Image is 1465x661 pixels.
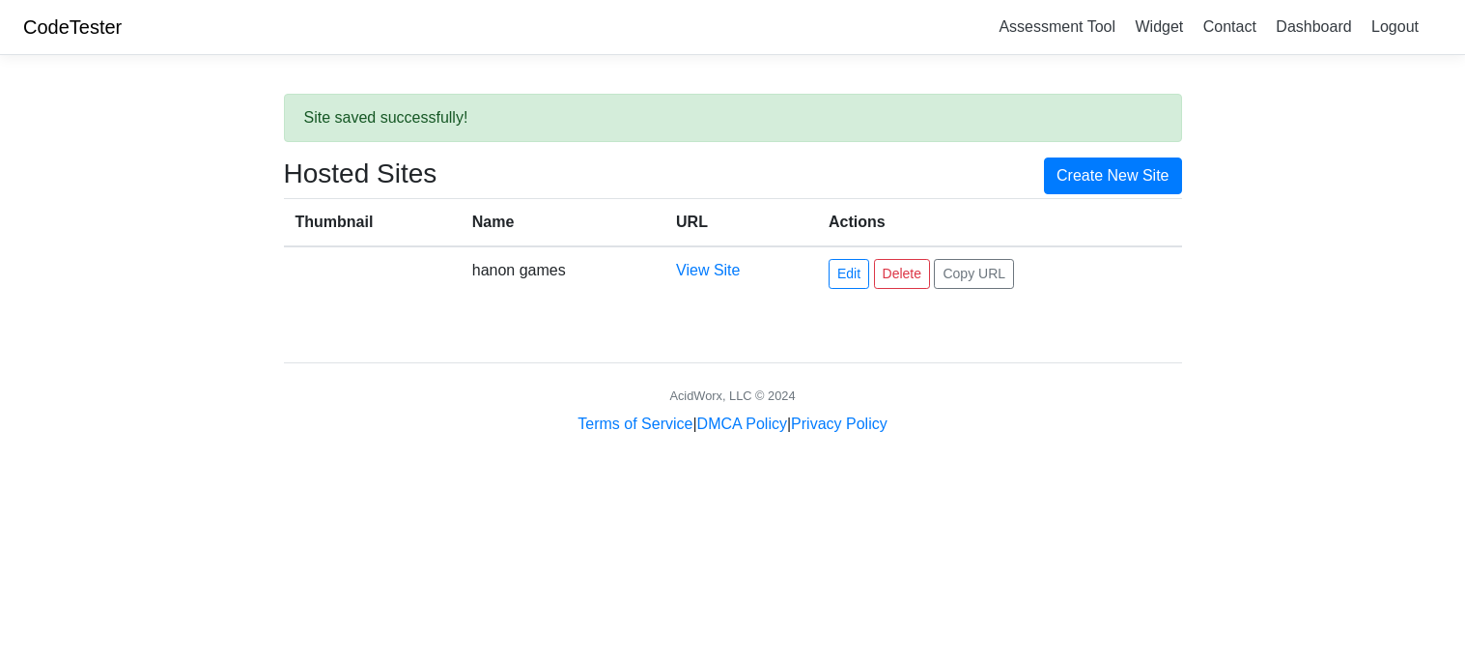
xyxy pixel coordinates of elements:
div: Site saved successfully! [284,94,1182,142]
a: Delete [874,259,930,289]
a: Assessment Tool [991,11,1123,43]
a: Widget [1127,11,1191,43]
a: Edit [829,259,869,289]
a: Terms of Service [578,416,692,432]
a: DMCA Policy [697,416,787,432]
th: Actions [817,198,1182,246]
a: Logout [1364,11,1426,43]
a: CodeTester [23,16,122,38]
th: Name [461,198,664,246]
a: Create New Site [1044,158,1182,194]
a: Contact [1196,11,1264,43]
h3: Hosted Sites [284,158,437,190]
div: AcidWorx, LLC © 2024 [669,387,795,405]
a: Dashboard [1268,11,1359,43]
th: URL [664,198,817,246]
td: hanon games [461,246,664,301]
th: Thumbnail [284,198,461,246]
button: Copy URL [934,259,1014,289]
a: Privacy Policy [791,416,887,432]
div: | | [578,413,887,436]
a: View Site [676,262,740,278]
